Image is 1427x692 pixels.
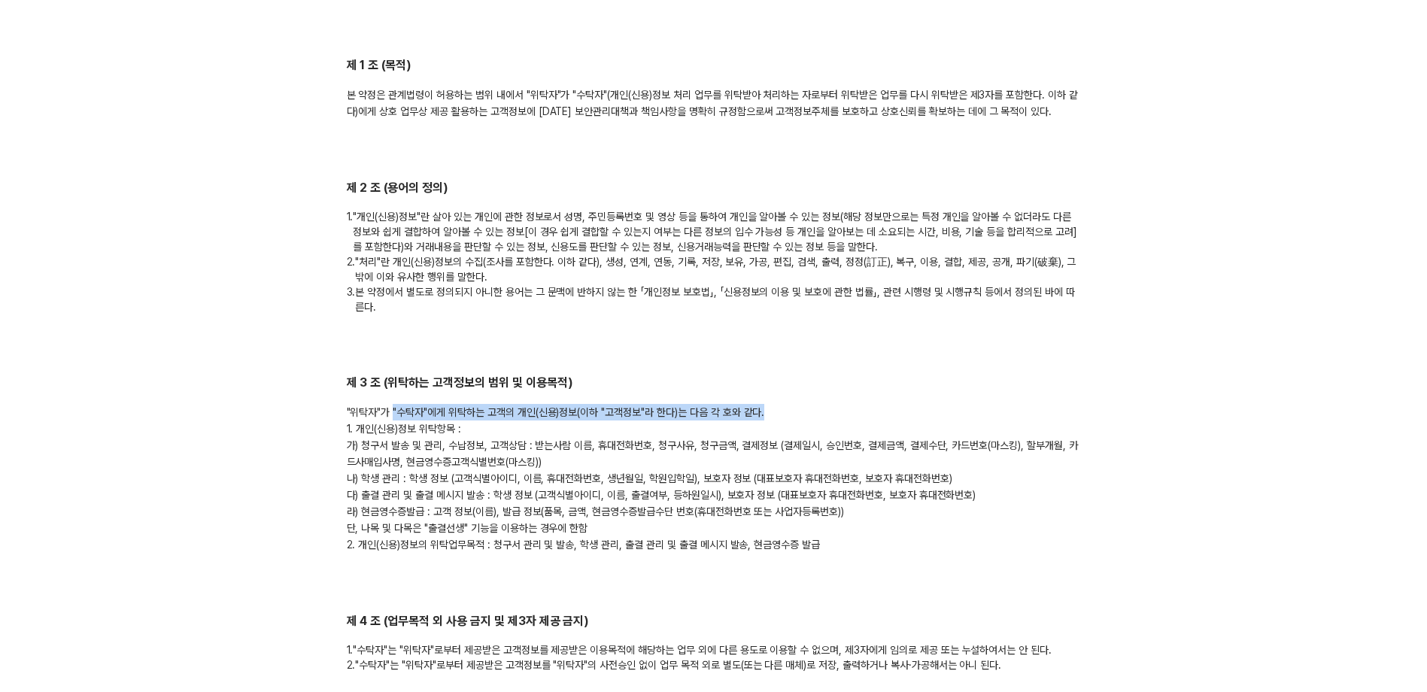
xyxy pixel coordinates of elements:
[347,180,1081,197] h2: 제 2 조 (용어의 정의)
[347,657,1081,672] p: "수탁자"는 "위탁자"로부터 제공받은 고객정보를 "위탁자"의 사전승인 없이 업무 목적 외로 별도(또는 다른 매체)로 저장, 출력하거나 복사·가공해서는 아니 된다.
[347,404,1081,553] div: "위탁자"가 "수탁자"에게 위탁하는 고객의 개인(신용)정보(이하 "고객정보"라 한다)는 다음 각 호와 같다. 1. 개인(신용)정보 위탁항목 : 가) 청구서 발송 및 관리, 수...
[347,642,354,657] span: 1.
[347,57,1081,74] h2: 제 1 조 (목적)
[347,86,1081,120] div: 본 약정은 관계법령이 허용하는 범위 내에서 "위탁자"가 "수탁자"(개인(신용)정보 처리 업무를 위탁받아 처리하는 자로부터 위탁받은 업무를 다시 위탁받은 제3자를 포함한다. 이...
[347,254,1081,284] p: "처리"란 개인(신용)정보의 수집(조사를 포함한다. 이하 같다), 생성, 연계, 연동, 기록, 저장, 보유, 가공, 편집, 검색, 출력, 정정(訂正), 복구, 이용, 결합, ...
[347,284,1081,314] p: 본 약정에서 별도로 정의되지 아니한 용어는 그 문맥에 반하지 않는 한 「개인정보 보호법」, 「신용정보의 이용 및 보호에 관한 법률」, 관련 시행령 및 시행규칙 등에서 정의된 ...
[347,209,354,254] span: 1.
[347,657,356,672] span: 2.
[347,642,1081,657] p: "수탁자"는 "위탁자"로부터 제공받은 고객정보를 제공받은 이용목적에 해당하는 업무 외에 다른 용도로 이용할 수 없으며, 제3자에게 임의로 제공 또는 누설하여서는 안 된다.
[347,613,1081,630] h2: 제 4 조 (업무목적 외 사용 금지 및 제3자 제공 금지)
[347,284,356,314] span: 3.
[347,209,1081,254] p: "개인(신용)정보"란 살아 있는 개인에 관한 정보로서 성명, 주민등록번호 및 영상 등을 통하여 개인을 알아볼 수 있는 정보(해당 정보만으로는 특정 개인을 알아볼 수 없더라도 ...
[347,375,1081,392] h2: 제 3 조 (위탁하는 고객정보의 범위 및 이용목적)
[347,254,356,284] span: 2.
